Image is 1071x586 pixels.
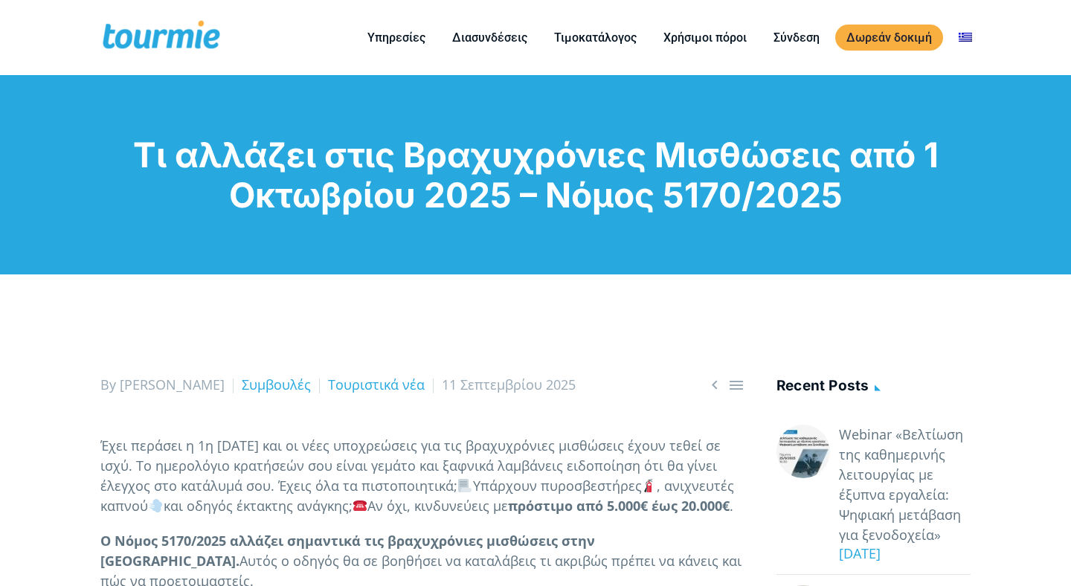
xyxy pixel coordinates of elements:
[652,28,758,47] a: Χρήσιμοι πόροι
[442,376,576,393] span: 11 Σεπτεμβρίου 2025
[242,376,311,393] a: Συμβουλές
[706,376,724,394] span: Previous post
[706,376,724,394] a: 
[100,532,595,570] strong: Ο Νόμος 5170/2025 αλλάζει σημαντικά τις βραχυχρόνιες μισθώσεις στην [GEOGRAPHIC_DATA].
[839,425,971,545] a: Webinar «Βελτίωση της καθημερινής λειτουργίας με έξυπνα εργαλεία: Ψηφιακή μετάβαση για ξενοδοχεία»
[508,497,730,515] strong: πρόστιμο από 5.000€ έως 20.000€
[762,28,831,47] a: Σύνδεση
[441,28,538,47] a: Διασυνδέσεις
[830,544,971,564] div: [DATE]
[328,376,425,393] a: Τουριστικά νέα
[727,376,745,394] a: 
[356,28,437,47] a: Υπηρεσίες
[543,28,648,47] a: Τιμοκατάλογος
[776,375,971,399] h4: Recent posts
[100,376,225,393] span: By [PERSON_NAME]
[100,135,971,215] h1: Τι αλλάζει στις Βραχυχρόνιες Μισθώσεις από 1 Οκτωβρίου 2025 – Νόμος 5170/2025
[100,436,745,516] p: Έχει περάσει η 1η [DATE] και οι νέες υποχρεώσεις για τις βραχυχρόνιες μισθώσεις έχουν τεθεί σε ισ...
[835,25,943,51] a: Δωρεάν δοκιμή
